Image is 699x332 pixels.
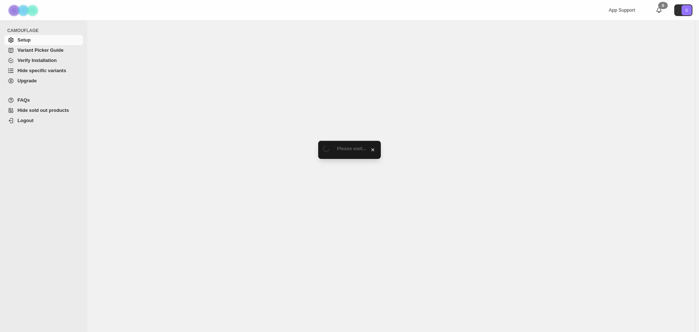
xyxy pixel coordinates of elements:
span: Hide specific variants [17,68,66,73]
span: Logout [17,118,33,123]
a: Upgrade [4,76,83,86]
text: S [685,8,688,12]
a: FAQs [4,95,83,105]
span: Hide sold out products [17,108,69,113]
span: App Support [609,7,635,13]
div: 0 [658,2,668,9]
a: Setup [4,35,83,45]
button: Avatar with initials S [674,4,692,16]
span: Verify Installation [17,58,57,63]
span: Variant Picker Guide [17,47,63,53]
a: Logout [4,116,83,126]
a: Hide sold out products [4,105,83,116]
span: FAQs [17,97,30,103]
span: Avatar with initials S [682,5,692,15]
a: Verify Installation [4,55,83,66]
img: Camouflage [6,0,42,20]
span: Please wait... [337,146,367,151]
span: Setup [17,37,31,43]
span: Upgrade [17,78,37,83]
a: 0 [655,7,663,14]
a: Variant Picker Guide [4,45,83,55]
span: CAMOUFLAGE [7,28,84,34]
a: Hide specific variants [4,66,83,76]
